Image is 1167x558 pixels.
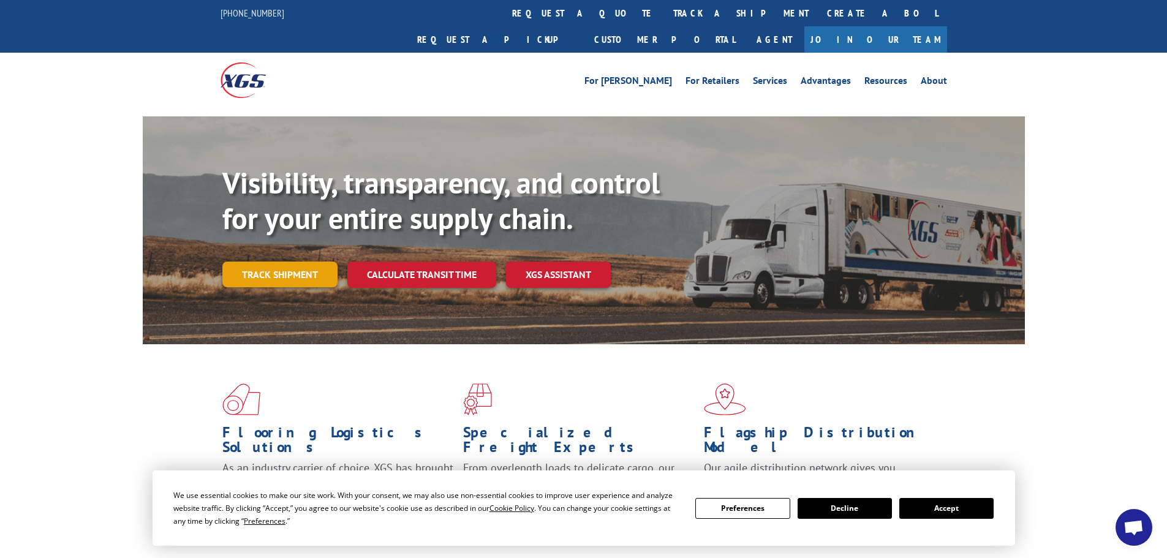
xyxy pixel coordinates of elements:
h1: Flooring Logistics Solutions [222,425,454,461]
img: xgs-icon-focused-on-flooring-red [463,383,492,415]
img: xgs-icon-total-supply-chain-intelligence-red [222,383,260,415]
a: [PHONE_NUMBER] [221,7,284,19]
p: From overlength loads to delicate cargo, our experienced staff knows the best way to move your fr... [463,461,695,515]
a: Resources [864,76,907,89]
button: Preferences [695,498,790,519]
a: For Retailers [685,76,739,89]
button: Decline [798,498,892,519]
img: xgs-icon-flagship-distribution-model-red [704,383,746,415]
a: XGS ASSISTANT [506,262,611,288]
a: Request a pickup [408,26,585,53]
b: Visibility, transparency, and control for your entire supply chain. [222,164,660,237]
a: About [921,76,947,89]
div: Cookie Consent Prompt [153,470,1015,546]
h1: Specialized Freight Experts [463,425,695,461]
a: Join Our Team [804,26,947,53]
span: As an industry carrier of choice, XGS has brought innovation and dedication to flooring logistics... [222,461,453,504]
a: Track shipment [222,262,338,287]
h1: Flagship Distribution Model [704,425,935,461]
a: Customer Portal [585,26,744,53]
button: Accept [899,498,994,519]
div: Open chat [1116,509,1152,546]
a: Agent [744,26,804,53]
span: Cookie Policy [489,503,534,513]
a: For [PERSON_NAME] [584,76,672,89]
span: Preferences [244,516,285,526]
a: Services [753,76,787,89]
div: We use essential cookies to make our site work. With your consent, we may also use non-essential ... [173,489,681,527]
a: Advantages [801,76,851,89]
a: Calculate transit time [347,262,496,288]
span: Our agile distribution network gives you nationwide inventory management on demand. [704,461,929,489]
